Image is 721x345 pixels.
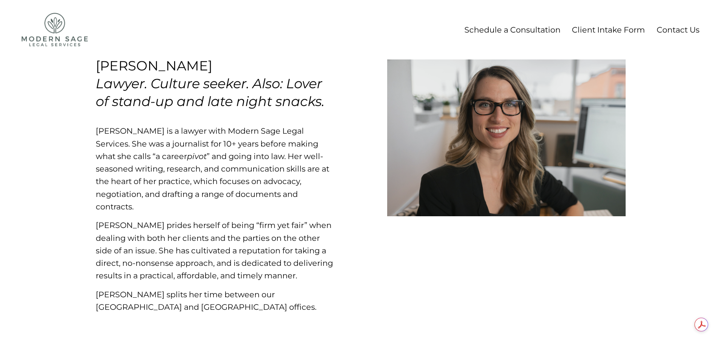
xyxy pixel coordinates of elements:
a: Contact Us [657,23,699,37]
p: [PERSON_NAME] is a lawyer with Modern Sage Legal Services. She was a journalist for 10+ years bef... [96,125,334,213]
p: [PERSON_NAME] prides herself of being “firm yet fair” when dealing with both her clients and the ... [96,219,334,282]
a: Schedule a Consultation [464,23,561,37]
em: Lawyer. Culture seeker. Also: Lover of stand-up and late night snacks. [96,75,325,109]
h3: [PERSON_NAME] [96,58,325,109]
a: Client Intake Form [572,23,645,37]
p: [PERSON_NAME] splits her time between our [GEOGRAPHIC_DATA] and [GEOGRAPHIC_DATA] offices. [96,288,334,314]
img: Modern Sage Legal Services [22,13,88,46]
em: pivot [187,151,207,161]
